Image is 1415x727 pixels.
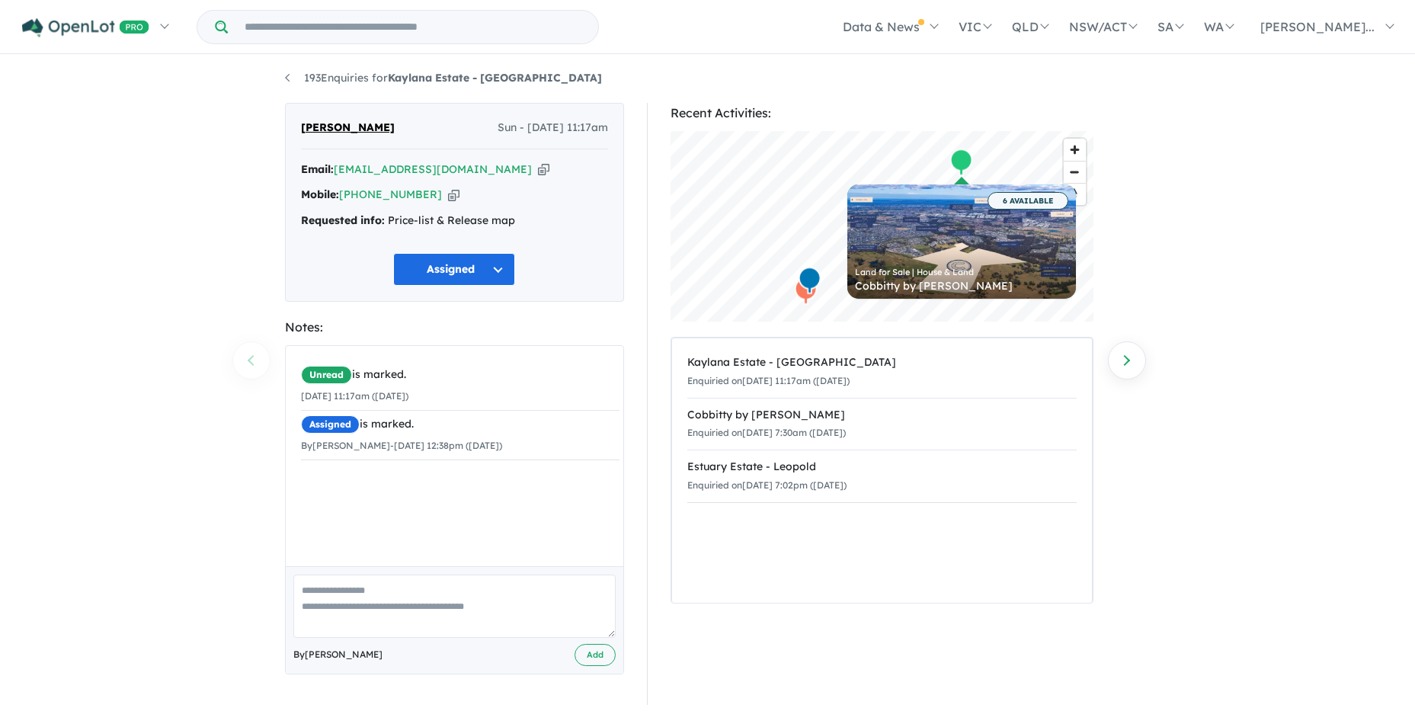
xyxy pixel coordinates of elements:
[798,267,821,295] div: Map marker
[285,71,602,85] a: 193Enquiries forKaylana Estate - [GEOGRAPHIC_DATA]
[339,187,442,201] a: [PHONE_NUMBER]
[855,268,1068,277] div: Land for Sale | House & Land
[448,187,459,203] button: Copy
[301,415,619,434] div: is marked.
[687,406,1077,424] div: Cobbitty by [PERSON_NAME]
[22,18,149,37] img: Openlot PRO Logo White
[1064,139,1086,161] button: Zoom in
[794,277,817,306] div: Map marker
[301,162,334,176] strong: Email:
[687,458,1077,476] div: Estuary Estate - Leopold
[687,427,846,438] small: Enquiried on [DATE] 7:30am ([DATE])
[1064,183,1086,205] button: Reset bearing to north
[671,131,1093,322] canvas: Map
[301,187,339,201] strong: Mobile:
[1064,162,1086,183] span: Zoom out
[301,366,619,384] div: is marked.
[671,103,1093,123] div: Recent Activities:
[538,162,549,178] button: Copy
[949,149,972,177] div: Map marker
[687,354,1077,372] div: Kaylana Estate - [GEOGRAPHIC_DATA]
[231,11,595,43] input: Try estate name, suburb, builder or developer
[285,69,1131,88] nav: breadcrumb
[847,184,1076,299] a: 6 AVAILABLE Land for Sale | House & Land Cobbitty by [PERSON_NAME]
[575,644,616,666] button: Add
[1064,161,1086,183] button: Zoom out
[301,440,502,451] small: By [PERSON_NAME] - [DATE] 12:38pm ([DATE])
[687,375,850,386] small: Enquiried on [DATE] 11:17am ([DATE])
[1064,184,1086,205] span: Reset bearing to north
[687,398,1077,451] a: Cobbitty by [PERSON_NAME]Enquiried on[DATE] 7:30am ([DATE])
[301,366,352,384] span: Unread
[498,119,608,137] span: Sun - [DATE] 11:17am
[388,71,602,85] strong: Kaylana Estate - [GEOGRAPHIC_DATA]
[687,479,847,491] small: Enquiried on [DATE] 7:02pm ([DATE])
[855,280,1068,291] div: Cobbitty by [PERSON_NAME]
[687,346,1077,399] a: Kaylana Estate - [GEOGRAPHIC_DATA]Enquiried on[DATE] 11:17am ([DATE])
[301,212,608,230] div: Price-list & Release map
[301,213,385,227] strong: Requested info:
[393,253,515,286] button: Assigned
[301,415,360,434] span: Assigned
[301,119,395,137] span: [PERSON_NAME]
[687,450,1077,503] a: Estuary Estate - LeopoldEnquiried on[DATE] 7:02pm ([DATE])
[285,317,624,338] div: Notes:
[988,192,1068,210] span: 6 AVAILABLE
[293,647,383,662] span: By [PERSON_NAME]
[301,390,408,402] small: [DATE] 11:17am ([DATE])
[334,162,532,176] a: [EMAIL_ADDRESS][DOMAIN_NAME]
[1260,19,1375,34] span: [PERSON_NAME]...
